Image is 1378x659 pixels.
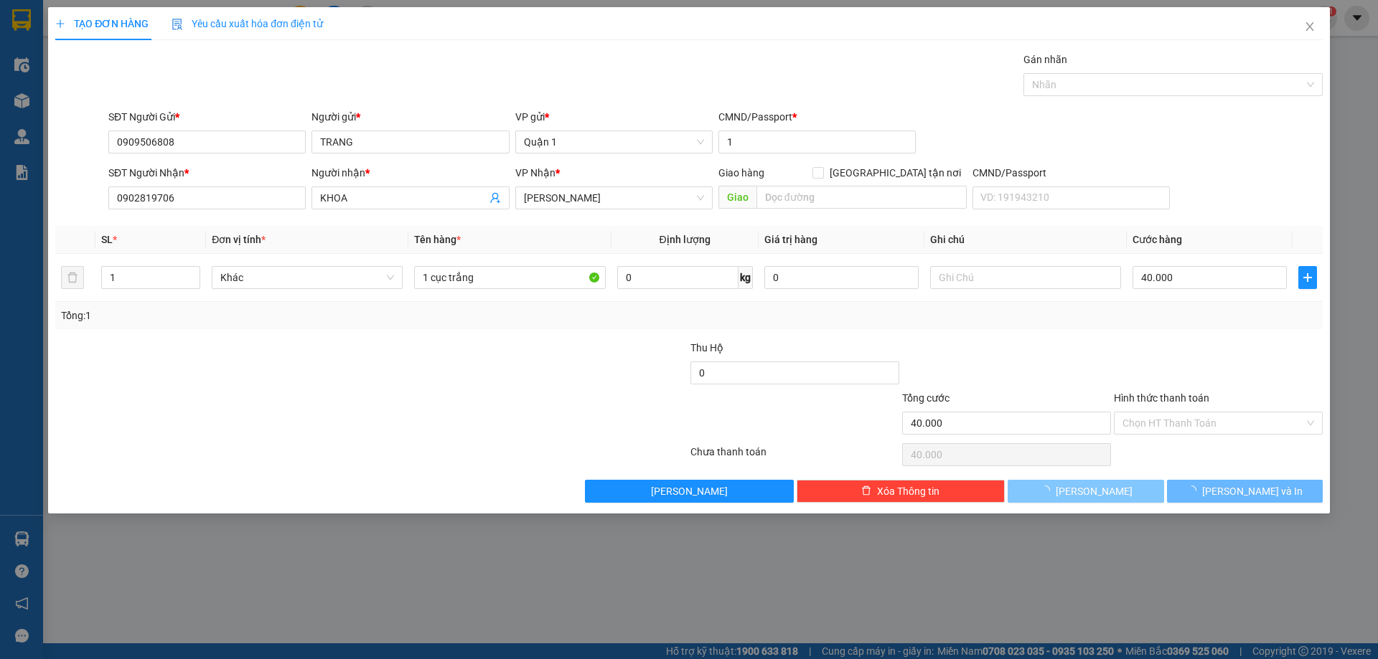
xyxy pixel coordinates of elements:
th: Ghi chú [924,226,1127,254]
span: delete [861,485,871,497]
img: icon [172,19,183,30]
span: Tên hàng [414,234,461,245]
span: SL [101,234,113,245]
span: [PERSON_NAME] và In [1202,483,1303,499]
input: Dọc đường [756,186,967,209]
div: VP gửi [515,109,713,125]
span: plus [1299,272,1316,283]
button: [PERSON_NAME] [585,480,794,503]
span: user-add [489,192,501,204]
button: Close [1290,7,1330,47]
div: Người gửi [311,109,509,125]
button: deleteXóa Thông tin [797,480,1006,503]
span: kg [739,266,753,289]
div: Chưa thanh toán [689,444,901,469]
span: Yêu cầu xuất hóa đơn điện tử [172,18,323,29]
div: CMND/Passport [718,109,916,125]
span: Cước hàng [1133,234,1182,245]
span: VP Nhận [515,167,556,179]
span: Quận 1 [524,131,704,153]
span: Khác [220,267,394,288]
span: [GEOGRAPHIC_DATA] tận nơi [824,165,967,181]
button: delete [61,266,84,289]
span: Tổng cước [902,392,950,404]
span: [PERSON_NAME] [651,483,728,499]
span: Thu Hộ [690,342,723,354]
span: TẠO ĐƠN HÀNG [55,18,149,29]
input: Ghi Chú [930,266,1121,289]
span: loading [1040,485,1056,496]
button: [PERSON_NAME] và In [1167,480,1323,503]
div: CMND/Passport [972,165,1170,181]
input: 0 [764,266,919,289]
span: plus [55,19,65,29]
span: Định lượng [660,234,711,245]
span: Giao [718,186,756,209]
span: Đơn vị tính [212,234,266,245]
div: Tổng: 1 [61,308,532,323]
button: [PERSON_NAME] [1008,480,1163,503]
span: Giá trị hàng [764,234,817,245]
span: loading [1186,485,1202,496]
span: Lê Hồng Phong [524,187,704,209]
label: Hình thức thanh toán [1114,392,1209,404]
span: Giao hàng [718,167,764,179]
div: Người nhận [311,165,509,181]
label: Gán nhãn [1023,54,1067,65]
div: SĐT Người Gửi [108,109,306,125]
span: close [1304,21,1316,32]
div: SĐT Người Nhận [108,165,306,181]
button: plus [1298,266,1317,289]
input: VD: Bàn, Ghế [414,266,605,289]
span: Xóa Thông tin [877,483,939,499]
span: [PERSON_NAME] [1056,483,1133,499]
